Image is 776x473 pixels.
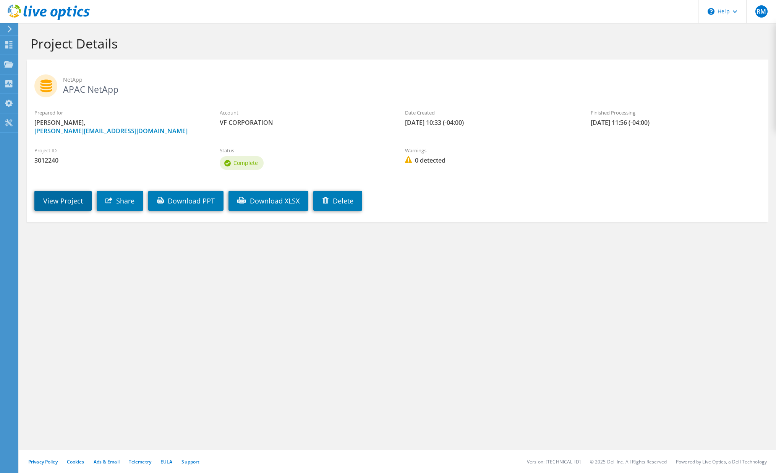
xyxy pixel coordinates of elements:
[527,458,581,465] li: Version: [TECHNICAL_ID]
[676,458,767,465] li: Powered by Live Optics, a Dell Technology
[67,458,84,465] a: Cookies
[97,191,143,211] a: Share
[591,109,761,116] label: Finished Processing
[94,458,120,465] a: Ads & Email
[34,127,188,135] a: [PERSON_NAME][EMAIL_ADDRESS][DOMAIN_NAME]
[28,458,58,465] a: Privacy Policy
[220,109,390,116] label: Account
[31,36,761,52] h1: Project Details
[708,8,714,15] svg: \n
[34,191,92,211] a: View Project
[220,118,390,127] span: VF CORPORATION
[313,191,362,211] a: Delete
[34,118,204,135] span: [PERSON_NAME],
[228,191,308,211] a: Download XLSX
[233,159,258,166] span: Complete
[405,118,575,127] span: [DATE] 10:33 (-04:00)
[405,156,575,165] span: 0 detected
[405,109,575,116] label: Date Created
[405,147,575,154] label: Warnings
[34,74,761,94] h2: APAC NetApp
[181,458,199,465] a: Support
[34,156,204,165] span: 3012240
[129,458,151,465] a: Telemetry
[160,458,172,465] a: EULA
[220,147,390,154] label: Status
[591,118,761,127] span: [DATE] 11:56 (-04:00)
[34,109,204,116] label: Prepared for
[34,147,204,154] label: Project ID
[63,76,761,84] span: NetApp
[755,5,768,18] span: RM
[590,458,667,465] li: © 2025 Dell Inc. All Rights Reserved
[148,191,224,211] a: Download PPT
